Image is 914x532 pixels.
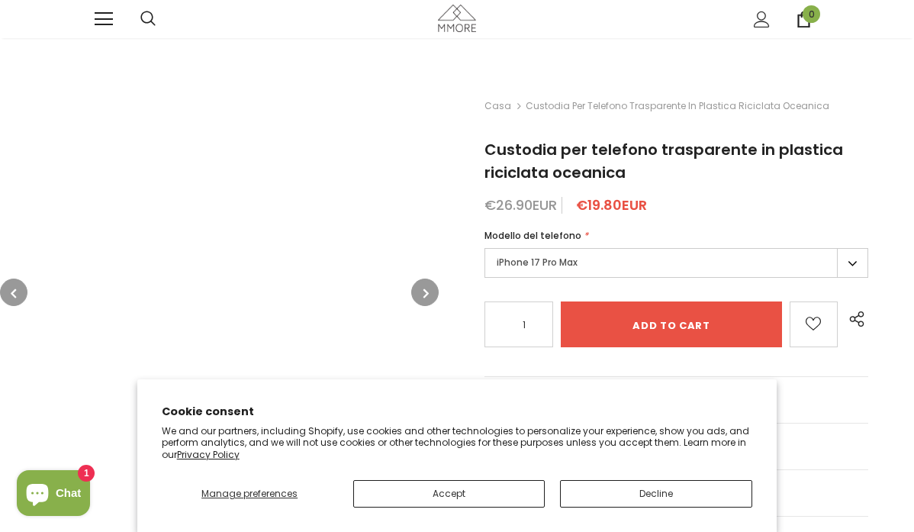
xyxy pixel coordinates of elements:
[526,97,829,115] span: Custodia per telefono trasparente in plastica riciclata oceanica
[162,480,338,508] button: Manage preferences
[484,377,868,423] a: Domande generiche
[177,448,240,461] a: Privacy Policy
[803,5,820,23] span: 0
[353,480,546,508] button: Accept
[560,480,752,508] button: Decline
[438,5,476,31] img: Casi MMORE
[484,195,557,214] span: €26.90EUR
[162,404,753,420] h2: Cookie consent
[561,301,782,347] input: Add to cart
[162,425,753,461] p: We and our partners, including Shopify, use cookies and other technologies to personalize your ex...
[484,229,581,242] span: Modello del telefono
[576,195,647,214] span: €19.80EUR
[201,487,298,500] span: Manage preferences
[796,11,812,27] a: 0
[484,97,511,115] a: Casa
[12,470,95,520] inbox-online-store-chat: Shopify online store chat
[484,139,843,183] span: Custodia per telefono trasparente in plastica riciclata oceanica
[484,248,868,278] label: iPhone 17 Pro Max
